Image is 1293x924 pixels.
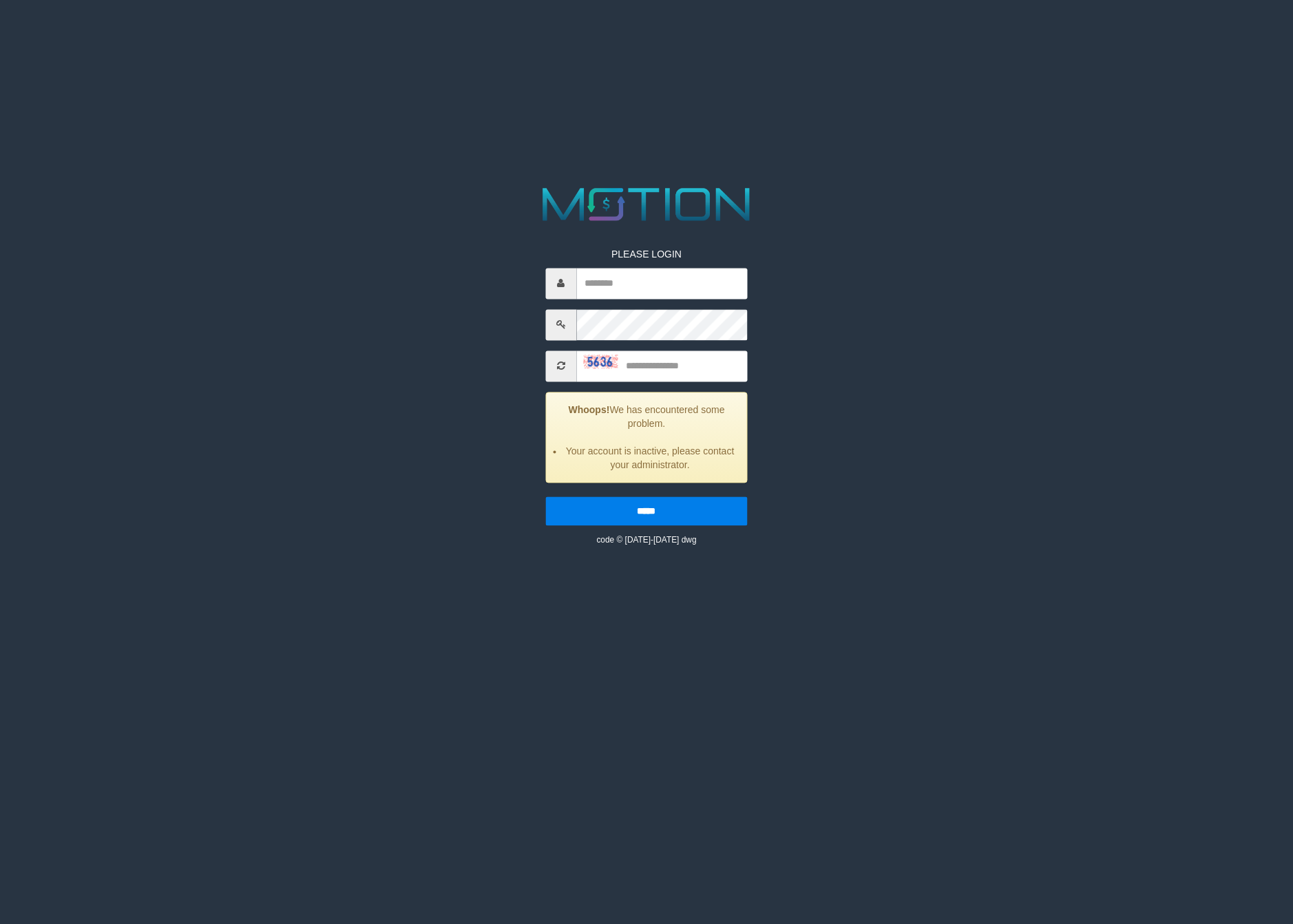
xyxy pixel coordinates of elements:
[545,247,747,261] p: PLEASE LOGIN
[545,392,747,483] div: We has encountered some problem.
[596,535,696,545] small: code © [DATE]-[DATE] dwg
[534,182,760,227] img: MOTION_logo.png
[569,404,610,415] strong: Whoops!
[563,444,736,472] li: Your account is inactive, please contact your administrator.
[583,355,618,368] img: captcha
